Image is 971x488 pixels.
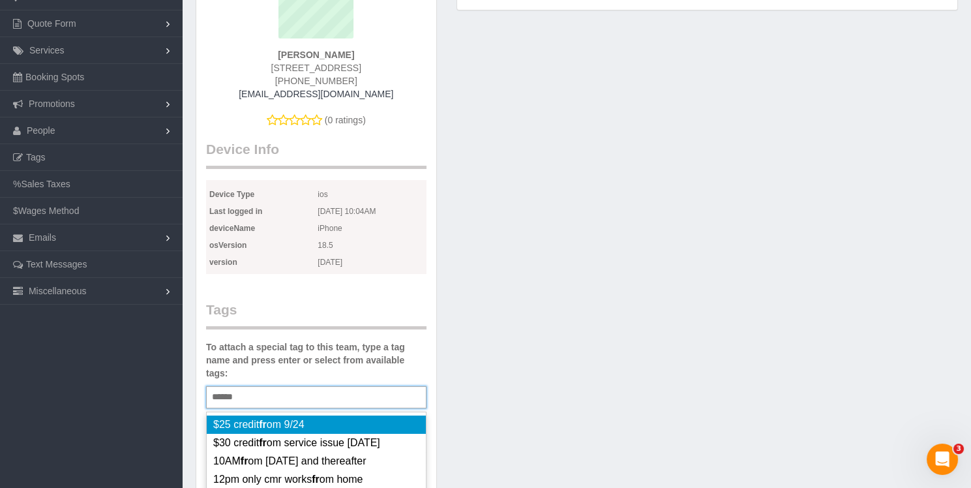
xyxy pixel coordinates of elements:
[27,125,55,136] span: People
[318,186,426,203] span: ios
[29,99,75,109] span: Promotions
[25,72,84,82] span: Booking Spots
[275,76,357,86] span: [PHONE_NUMBER]
[213,474,363,485] span: 12pm only cmr works om home
[927,444,958,475] iframe: Intercom live chat
[206,300,426,329] legend: Tags
[213,455,366,466] span: 10AM om [DATE] and thereafter
[259,437,267,448] em: fr
[318,203,426,220] span: [DATE] 10:04AM
[213,437,380,448] span: $30 credit om service issue [DATE]
[209,258,237,267] b: version
[278,50,354,60] strong: [PERSON_NAME]
[213,419,305,430] span: $25 credit om 9/24
[26,152,46,162] span: Tags
[318,220,426,237] span: iPhone
[209,207,262,216] b: Last logged in
[318,237,426,254] span: 18.5
[318,254,426,271] span: [DATE]
[27,18,76,29] span: Quote Form
[209,241,246,250] b: osVersion
[271,63,361,73] span: [STREET_ADDRESS]
[29,232,56,243] span: Emails
[209,224,255,233] b: deviceName
[953,444,964,454] span: 3
[21,179,70,189] span: Sales Taxes
[26,259,87,269] span: Text Messages
[239,89,393,99] a: [EMAIL_ADDRESS][DOMAIN_NAME]
[29,286,87,296] span: Miscellaneous
[18,206,80,216] span: Wages Method
[241,455,248,466] em: fr
[259,419,267,430] em: fr
[312,474,320,485] em: fr
[29,45,65,55] span: Services
[206,341,426,380] label: To attach a special tag to this team, type a tag name and press enter or select from available tags:
[209,190,254,199] b: Device Type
